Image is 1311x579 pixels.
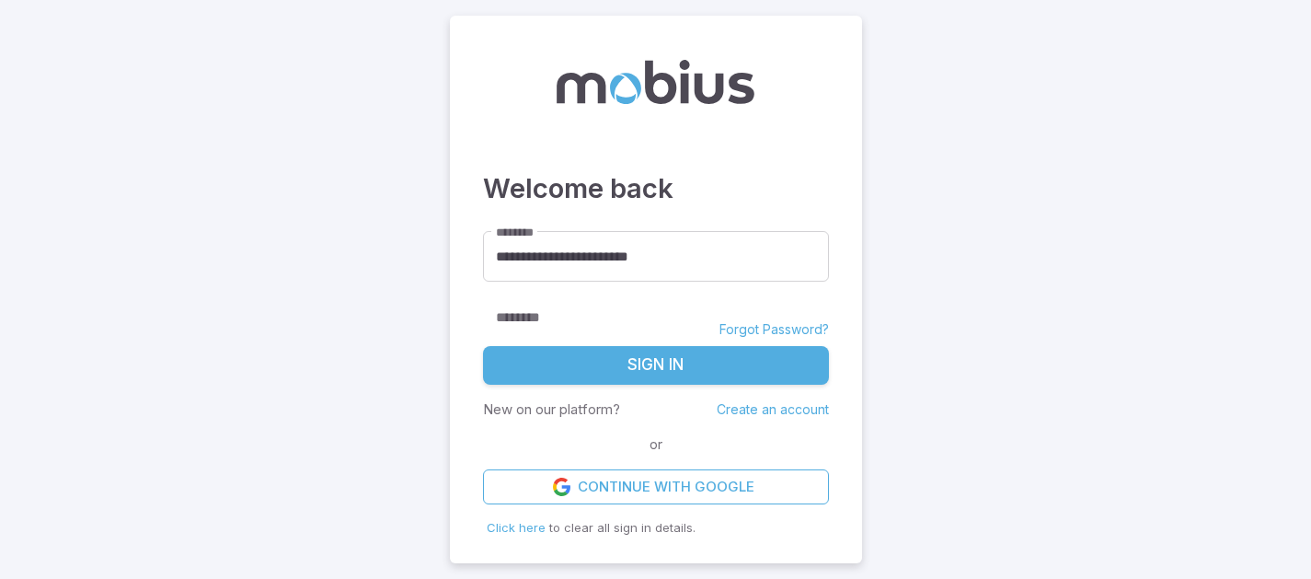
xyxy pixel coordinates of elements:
p: New on our platform? [483,400,620,420]
h3: Welcome back [483,168,829,209]
span: or [645,434,667,455]
p: to clear all sign in details. [487,519,825,538]
a: Forgot Password? [719,320,829,339]
span: Click here [487,520,546,535]
a: Create an account [717,401,829,417]
button: Sign In [483,346,829,385]
a: Continue with Google [483,469,829,504]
